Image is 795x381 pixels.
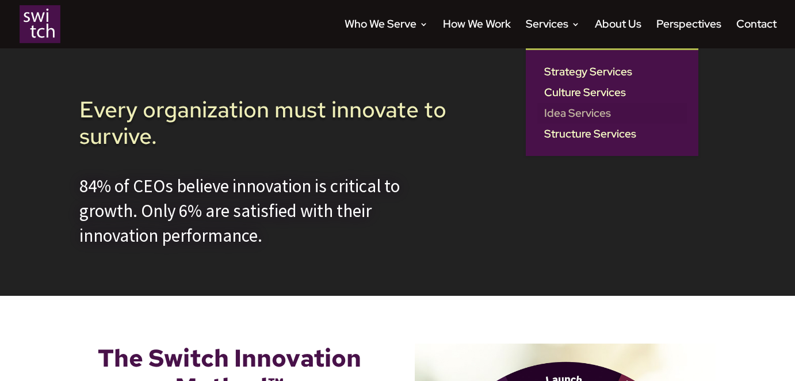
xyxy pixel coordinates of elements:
[537,62,687,82] a: Strategy Services
[443,20,511,48] a: How We Work
[526,20,580,48] a: Services
[345,20,428,48] a: Who We Serve
[79,96,447,156] h1: Every organization must innovate to survive.
[79,173,447,248] div: 84% of CEOs believe innovation is critical to growth. Only 6% are satisfied with their innovation...
[537,82,687,103] a: Culture Services
[736,20,777,48] a: Contact
[537,124,687,144] a: Structure Services
[656,20,721,48] a: Perspectives
[537,103,687,124] a: Idea Services
[595,20,641,48] a: About Us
